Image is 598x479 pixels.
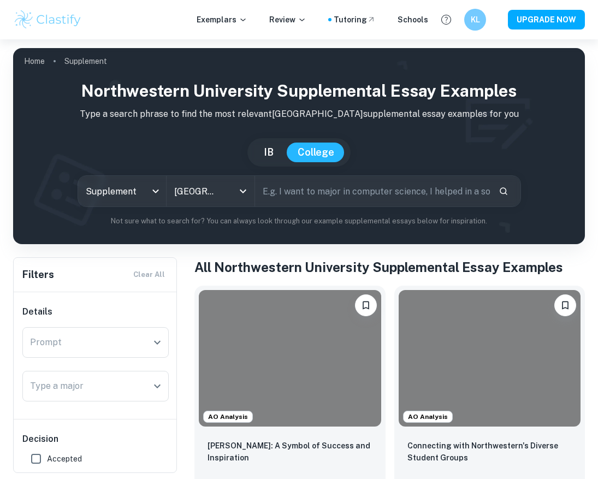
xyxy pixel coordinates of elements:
a: Tutoring [334,14,376,26]
p: Connecting with Northwestern's Diverse Student Groups [407,440,572,464]
button: KL [464,9,486,31]
button: IB [253,143,285,162]
button: Bookmark [554,294,576,316]
p: Exemplars [197,14,247,26]
p: Not sure what to search for? You can always look through our example supplemental essays below fo... [22,216,576,227]
button: UPGRADE NOW [508,10,585,29]
h1: All Northwestern University Supplemental Essay Examples [194,257,585,277]
h1: Northwestern University Supplemental Essay Examples [22,79,576,103]
p: Reese Witherspoon: A Symbol of Success and Inspiration [208,440,372,464]
p: Supplement [64,55,107,67]
p: Type a search phrase to find the most relevant [GEOGRAPHIC_DATA] supplemental essay examples for you [22,108,576,121]
div: Supplement [78,176,166,206]
h6: Filters [22,267,54,282]
button: Bookmark [355,294,377,316]
img: Clastify logo [13,9,82,31]
span: Accepted [47,453,82,465]
button: Open [235,184,251,199]
img: profile cover [13,48,585,244]
span: AO Analysis [204,412,252,422]
button: Open [150,379,165,394]
span: AO Analysis [404,412,452,422]
button: Help and Feedback [437,10,455,29]
a: Home [24,54,45,69]
h6: Decision [22,433,169,446]
h6: Details [22,305,169,318]
button: Search [494,182,513,200]
input: E.g. I want to major in computer science, I helped in a soup kitchen, I want to join the debate t... [255,176,490,206]
button: College [287,143,345,162]
h6: KL [469,14,482,26]
p: Review [269,14,306,26]
a: Schools [398,14,428,26]
button: Open [150,335,165,350]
